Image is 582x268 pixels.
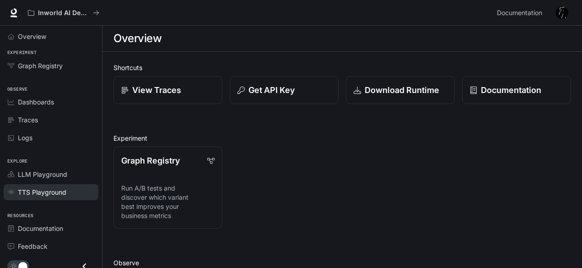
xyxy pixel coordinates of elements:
[121,184,215,220] p: Run A/B tests and discover which variant best improves your business metrics
[4,94,98,110] a: Dashboards
[113,76,222,104] a: View Traces
[18,224,63,233] span: Documentation
[18,97,54,107] span: Dashboards
[365,84,439,96] p: Download Runtime
[555,6,568,19] img: User avatar
[497,7,542,19] span: Documentation
[18,187,66,197] span: TTS Playground
[113,147,222,229] a: Graph RegistryRun A/B tests and discover which variant best improves your business metrics
[4,58,98,74] a: Graph Registry
[4,166,98,182] a: LLM Playground
[4,112,98,128] a: Traces
[38,9,89,17] p: Inworld AI Demos
[248,84,295,96] p: Get API Key
[18,170,67,179] span: LLM Playground
[18,61,63,71] span: Graph Registry
[4,28,98,44] a: Overview
[113,29,162,48] h1: Overview
[18,241,48,251] span: Feedback
[113,133,571,143] h2: Experiment
[230,76,339,104] button: Get API Key
[18,32,46,41] span: Overview
[18,133,32,142] span: Logs
[121,154,180,167] p: Graph Registry
[132,84,181,96] p: View Traces
[553,4,571,22] button: User avatar
[4,130,98,146] a: Logs
[4,184,98,200] a: TTS Playground
[493,4,549,22] a: Documentation
[113,63,571,72] h2: Shortcuts
[24,4,103,22] button: All workspaces
[346,76,455,104] a: Download Runtime
[113,258,571,268] h2: Observe
[481,84,541,96] p: Documentation
[18,115,38,125] span: Traces
[4,220,98,236] a: Documentation
[462,76,571,104] a: Documentation
[4,238,98,254] a: Feedback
